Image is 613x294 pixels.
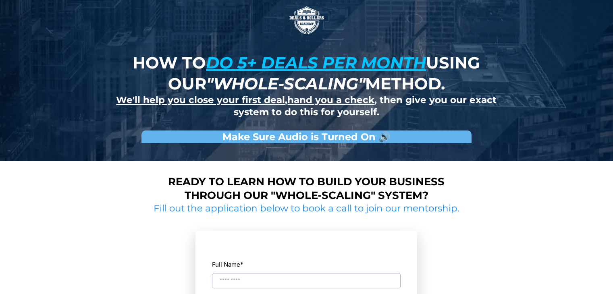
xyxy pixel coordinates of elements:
em: "whole-scaling" [206,74,365,93]
h2: Fill out the application below to book a call to join our mentorship. [151,203,463,215]
u: hand you a check [287,94,374,106]
label: Full Name [212,259,243,270]
strong: , , then give you our exact system to do this for yourself. [116,94,497,118]
strong: Ready to learn how to build your business through our "whole-scaling" system? [168,175,445,202]
u: We'll help you close your first deal [116,94,285,106]
u: do 5+ deals per month [206,53,426,72]
strong: Make Sure Audio is Turned On 🔊 [222,131,391,143]
strong: How to using our method. [133,53,480,93]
